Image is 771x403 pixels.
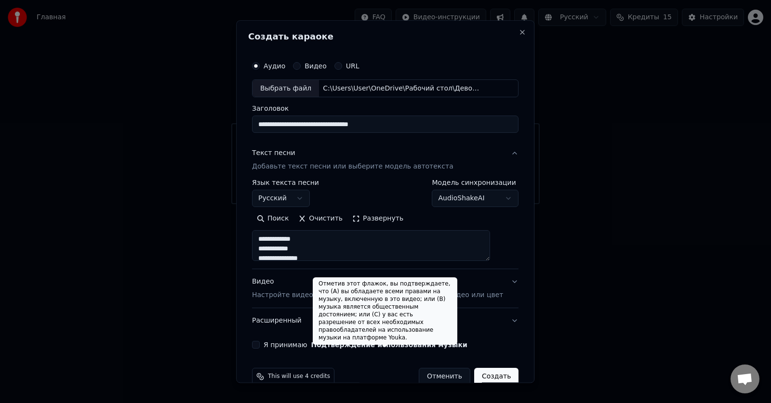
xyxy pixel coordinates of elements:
[313,277,457,345] div: Отметив этот флажок, вы подтверждаете, что (A) вы обладаете всеми правами на музыку, включенную в...
[252,162,453,172] p: Добавьте текст песни или выберите модель автотекста
[268,373,330,381] span: This will use 4 credits
[252,149,295,158] div: Текст песни
[252,291,503,300] p: Настройте видео караоке: используйте изображение, видео или цвет
[252,180,319,186] label: Язык текста песни
[347,211,408,227] button: Развернуть
[252,180,518,269] div: Текст песниДобавьте текст песни или выберите модель автотекста
[305,63,327,69] label: Видео
[252,309,518,334] button: Расширенный
[252,211,293,227] button: Поиск
[252,270,518,308] button: ВидеоНастройте видео караоке: используйте изображение, видео или цвет
[346,63,359,69] label: URL
[474,368,518,386] button: Создать
[319,84,483,93] div: C:\Users\User\OneDrive\Рабочий стол\Девочка летом(minus) - Калинов мост -.mp3
[419,368,470,386] button: Отменить
[252,105,518,112] label: Заголовок
[294,211,348,227] button: Очистить
[264,63,285,69] label: Аудио
[311,342,467,349] button: Я принимаю
[248,32,522,41] h2: Создать караоке
[432,180,519,186] label: Модель синхронизации
[264,342,467,349] label: Я принимаю
[253,80,319,97] div: Выбрать файл
[252,141,518,180] button: Текст песниДобавьте текст песни или выберите модель автотекста
[252,277,503,300] div: Видео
